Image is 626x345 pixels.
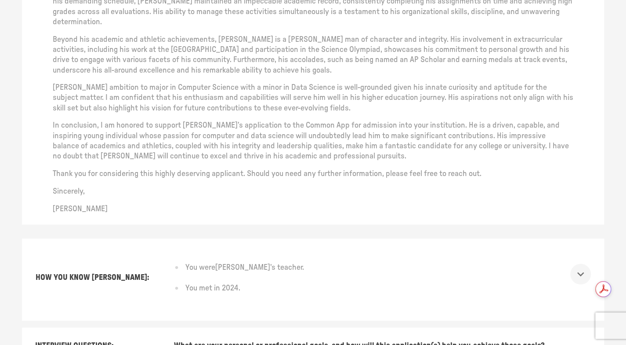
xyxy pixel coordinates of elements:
[53,83,573,114] p: [PERSON_NAME] ambition to major in Computer Science with a minor in Data Science is well-grounded...
[53,186,573,196] p: Sincerely,
[185,262,304,272] p: You were [PERSON_NAME] 's teacher .
[53,35,573,76] p: Beyond his academic and athletic achievements, [PERSON_NAME] is a [PERSON_NAME] man of character ...
[185,283,240,293] p: You met in 2024 .
[570,264,591,284] button: show more
[53,121,573,162] p: In conclusion, I am honored to support [PERSON_NAME]’s application to the Common App for admissio...
[53,204,573,214] p: [PERSON_NAME]
[53,169,573,179] p: Thank you for considering this highly deserving applicant. Should you need any further informatio...
[36,272,149,283] p: HOW YOU KNOW [PERSON_NAME]:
